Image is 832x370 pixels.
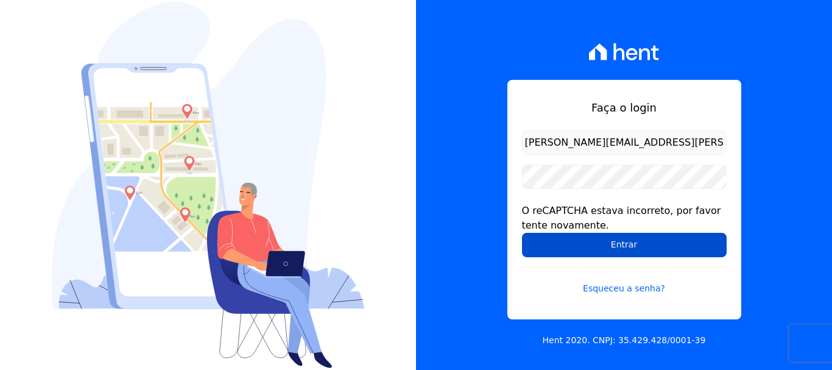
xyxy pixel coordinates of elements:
input: Entrar [522,233,727,257]
h1: Faça o login [522,99,727,116]
img: Login [52,2,365,368]
a: Esqueceu a senha? [522,267,727,295]
div: O reCAPTCHA estava incorreto, por favor tente novamente. [522,204,727,233]
input: Email [522,130,727,155]
p: Hent 2020. CNPJ: 35.429.428/0001-39 [543,334,706,347]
